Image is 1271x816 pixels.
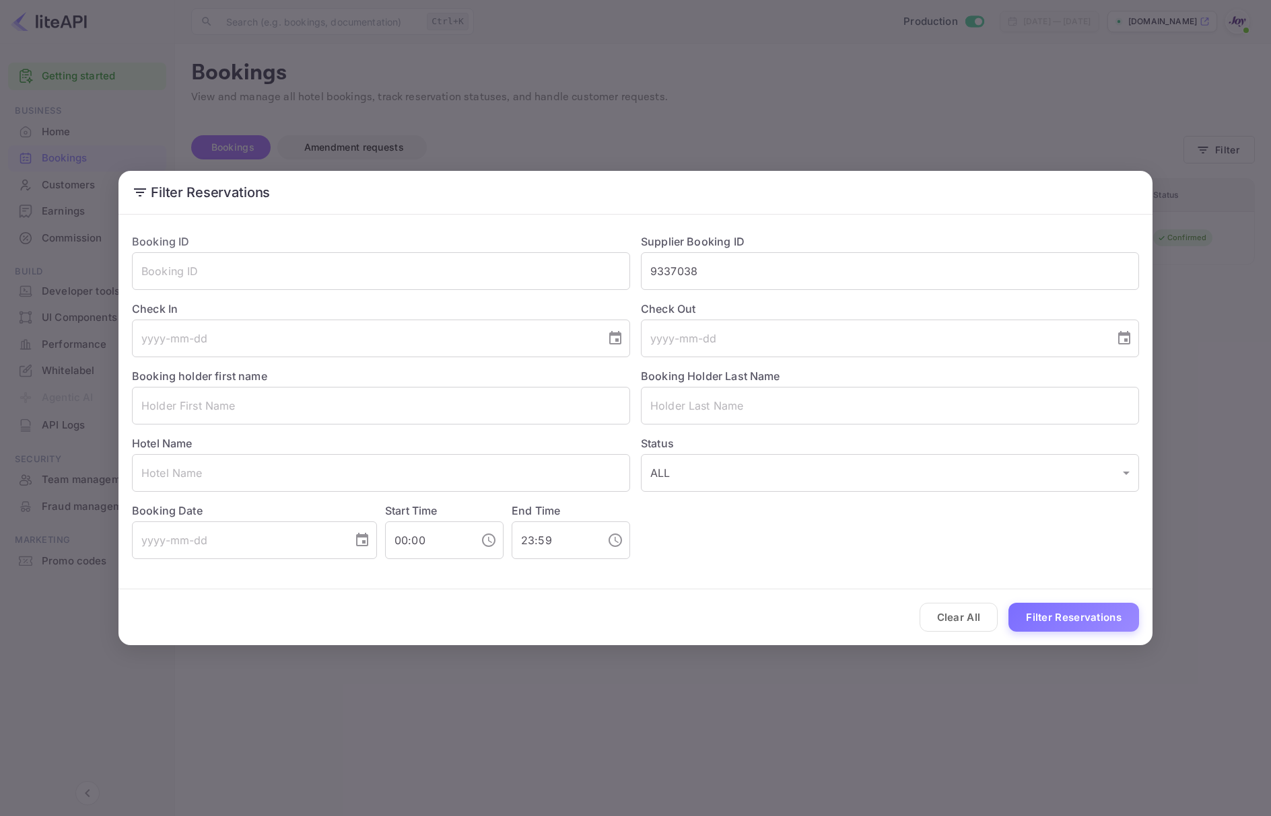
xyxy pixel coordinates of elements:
button: Choose time, selected time is 11:59 PM [602,527,629,554]
label: Start Time [385,504,438,517]
input: yyyy-mm-dd [132,320,596,357]
div: ALL [641,454,1139,492]
button: Clear All [920,603,998,632]
input: hh:mm [512,521,596,559]
input: Holder First Name [132,387,630,424]
label: Status [641,435,1139,451]
button: Filter Reservations [1008,603,1139,632]
input: Hotel Name [132,454,630,492]
button: Choose date [1111,325,1138,352]
input: Holder Last Name [641,387,1139,424]
input: yyyy-mm-dd [641,320,1105,357]
label: Supplier Booking ID [641,235,745,248]
input: Supplier Booking ID [641,252,1139,290]
label: End Time [512,504,560,517]
button: Choose time, selected time is 12:00 AM [475,527,502,554]
label: Booking holder first name [132,369,267,383]
input: hh:mm [385,521,470,559]
label: Check In [132,301,630,317]
label: Booking ID [132,235,190,248]
h2: Filter Reservations [118,171,1153,214]
label: Hotel Name [132,437,193,450]
input: yyyy-mm-dd [132,521,343,559]
label: Check Out [641,301,1139,317]
label: Booking Date [132,503,377,519]
input: Booking ID [132,252,630,290]
button: Choose date [602,325,629,352]
label: Booking Holder Last Name [641,369,780,383]
button: Choose date [349,527,376,554]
